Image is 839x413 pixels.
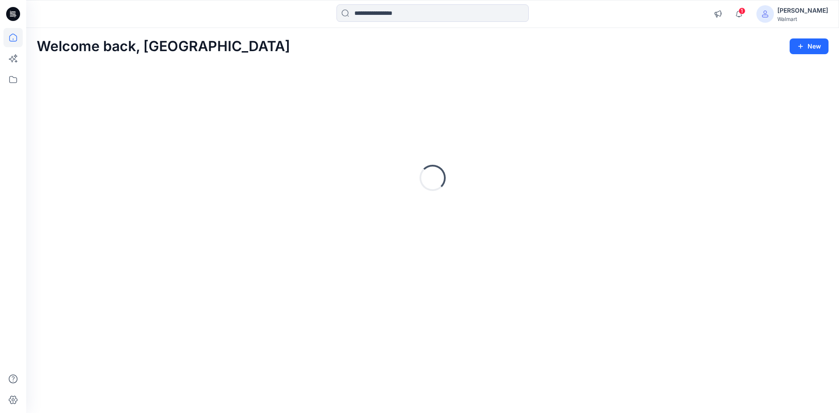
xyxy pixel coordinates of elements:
[777,5,828,16] div: [PERSON_NAME]
[37,38,290,55] h2: Welcome back, [GEOGRAPHIC_DATA]
[790,38,829,54] button: New
[762,10,769,17] svg: avatar
[738,7,745,14] span: 1
[777,16,828,22] div: Walmart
